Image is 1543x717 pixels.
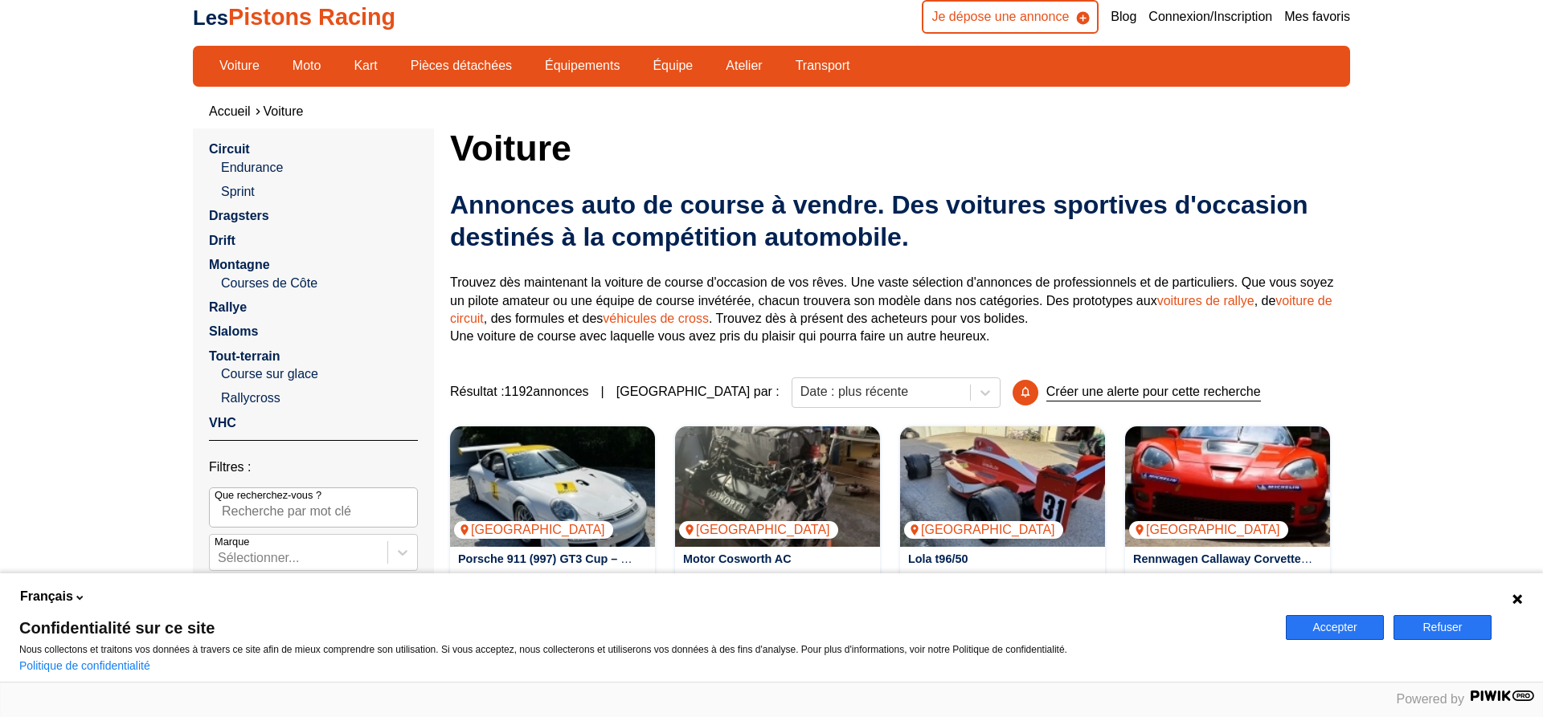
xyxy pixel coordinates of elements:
a: Moto [282,52,332,79]
button: Refuser [1394,615,1492,640]
a: Courses de Côte [221,275,418,292]
p: [GEOGRAPHIC_DATA] [904,521,1063,539]
a: Atelier [715,52,772,79]
input: MarqueSélectionner... [218,551,221,565]
a: Lola t96/50 [908,552,968,565]
a: Montagne [209,258,270,271]
a: Équipe [642,52,703,79]
a: Rennwagen Callaway Corvette C6 GT3 [1133,552,1344,565]
a: Voiture [209,52,270,79]
a: Kart [343,52,387,79]
span: Français [20,588,73,605]
a: Circuit [209,142,250,156]
a: voiture de circuit [450,294,1332,325]
a: Politique de confidentialité [19,659,150,672]
img: Motor Cosworth AC [675,426,880,547]
img: Porsche 911 (997) GT3 Cup – Rennsport mit Wagenpass [450,426,655,547]
span: Résultat : 1192 annonces [450,383,589,401]
a: voitures de rallye [1157,294,1254,308]
a: Accueil [209,104,251,118]
a: Motor Cosworth AC[GEOGRAPHIC_DATA] [675,426,880,547]
a: Voiture [264,104,304,118]
span: Powered by [1397,692,1465,706]
p: Filtres : [209,458,418,476]
a: Rennwagen Callaway Corvette C6 GT3[GEOGRAPHIC_DATA] [1125,426,1330,547]
a: véhicules de cross [603,312,709,325]
span: Confidentialité sur ce site [19,620,1267,636]
span: | [601,383,604,401]
a: Tout-terrain [209,349,280,363]
h2: Annonces auto de course à vendre. Des voitures sportives d'occasion destinés à la compétition aut... [450,189,1350,253]
h1: Voiture [450,128,1350,167]
a: Porsche 911 (997) GT3 Cup – Rennsport mit Wagenpass[GEOGRAPHIC_DATA] [450,426,655,547]
a: Pièces détachées [400,52,522,79]
p: Nous collectons et traitons vos données à travers ce site afin de mieux comprendre son utilisatio... [19,644,1267,655]
span: Les [193,6,228,29]
a: Dragsters [209,209,269,222]
p: Marque [215,535,249,549]
button: Accepter [1286,615,1384,640]
img: Rennwagen Callaway Corvette C6 GT3 [1125,426,1330,547]
a: Mes favoris [1284,8,1350,26]
p: Créer une alerte pour cette recherche [1046,383,1261,401]
a: Drift [209,234,235,247]
a: Rallye [209,300,247,314]
a: Blog [1111,8,1136,26]
a: Porsche 911 (997) GT3 Cup – Rennsport mit Wagenpass [458,552,766,565]
a: VHC [209,416,236,430]
a: Endurance [221,159,418,177]
p: Que recherchez-vous ? [215,488,321,503]
p: Trouvez dès maintenant la voiture de course d'occasion de vos rêves. Une vaste sélection d'annonc... [450,274,1350,346]
a: Course sur glace [221,365,418,383]
a: Rallycross [221,389,418,407]
p: [GEOGRAPHIC_DATA] [1129,521,1288,539]
a: Équipements [534,52,630,79]
p: [GEOGRAPHIC_DATA] par : [616,383,780,401]
img: Lola t96/50 [900,426,1105,547]
a: Sprint [221,183,418,201]
a: Lola t96/50[GEOGRAPHIC_DATA] [900,426,1105,547]
a: Slaloms [209,324,258,338]
a: Connexion/Inscription [1148,8,1272,26]
a: Motor Cosworth AC [683,552,792,565]
p: [GEOGRAPHIC_DATA] [679,521,838,539]
p: [GEOGRAPHIC_DATA] [454,521,613,539]
a: Transport [785,52,861,79]
a: LesPistons Racing [193,4,395,30]
input: Que recherchez-vous ? [209,487,418,528]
